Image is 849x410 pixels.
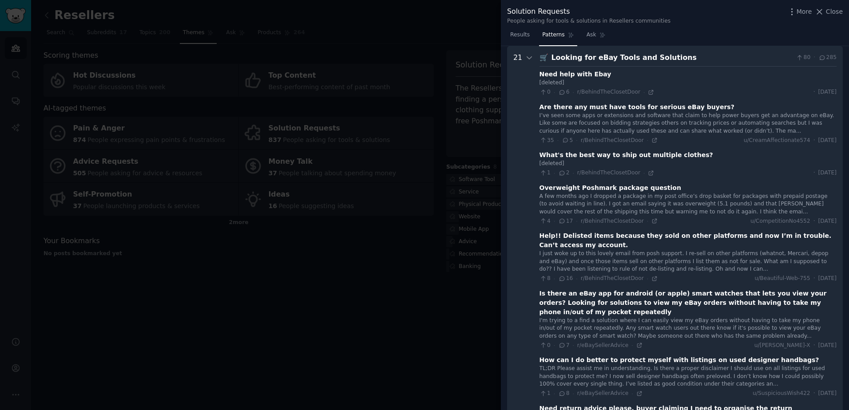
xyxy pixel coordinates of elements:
a: Results [507,28,533,46]
span: 16 [558,275,573,283]
span: [DATE] [818,137,837,145]
span: 5 [562,137,573,145]
div: [deleted] [540,79,837,87]
span: 6 [558,88,569,96]
span: · [554,89,555,95]
div: Solution Requests [507,6,670,17]
span: 8 [558,390,569,398]
span: u/[PERSON_NAME]-X [754,342,810,350]
span: 80 [796,54,810,62]
div: Is there an eBay app for android (or apple) smart watches that lets you view your orders? Looking... [540,289,837,317]
span: [DATE] [818,217,837,225]
button: More [787,7,812,16]
button: Close [815,7,843,16]
span: · [643,89,645,95]
span: Ask [587,31,596,39]
span: · [813,390,815,398]
span: u/SuspiciousWish422 [753,390,810,398]
span: [DATE] [818,342,837,350]
span: r/BehindTheClosetDoor [581,137,644,143]
span: · [554,342,555,348]
div: People asking for tools & solutions in Resellers communities [507,17,670,25]
span: · [631,390,633,397]
span: u/Beautiful-Web-755 [754,275,810,283]
span: 17 [558,217,573,225]
span: 8 [540,275,551,283]
div: I'm trying to a find a solution where I can easily view my eBay orders without having to take my ... [540,317,837,340]
span: r/BehindTheClosetDoor [581,275,644,281]
span: [DATE] [818,390,837,398]
span: · [572,89,574,95]
span: · [554,276,555,282]
div: What's the best way to ship out multiple clothes? [540,150,713,160]
div: Need help with Ebay [540,70,611,79]
div: Are there any must have tools for serious eBay buyers? [540,102,734,112]
div: Help!! Delisted items because they sold on other platforms and now I’m in trouble. Can’t access m... [540,231,837,250]
span: · [813,275,815,283]
span: 1 [540,390,551,398]
span: · [647,276,648,282]
span: [DATE] [818,169,837,177]
span: · [554,218,555,224]
span: 2 [558,169,569,177]
span: u/CompetitionNo4552 [750,217,810,225]
span: · [813,169,815,177]
span: · [554,170,555,176]
span: Results [510,31,530,39]
a: Patterns [539,28,577,46]
span: Close [826,7,843,16]
span: More [797,7,812,16]
span: · [576,276,577,282]
span: 0 [540,88,551,96]
span: · [554,390,555,397]
span: · [647,137,648,143]
span: · [813,342,815,350]
span: [DATE] [818,275,837,283]
span: · [557,137,559,143]
span: r/eBaySellerAdvice [577,342,628,348]
span: · [576,218,577,224]
span: · [813,54,815,62]
span: · [813,137,815,145]
span: 35 [540,137,554,145]
div: [deleted] [540,160,837,168]
span: 1 [540,169,551,177]
a: Ask [583,28,609,46]
span: r/eBaySellerAdvice [577,390,628,396]
span: 0 [540,342,551,350]
span: r/BehindTheClosetDoor [577,89,640,95]
span: r/BehindTheClosetDoor [577,170,640,176]
span: 7 [558,342,569,350]
div: How can I do better to protect myself with listings on used designer handbags? [540,355,819,365]
span: u/CreamAffectionate574 [744,137,810,145]
span: 🛒 [540,53,548,62]
span: · [647,218,648,224]
div: TL;DR Please assist me in understanding. Is there a proper disclaimer I should use on all listing... [540,365,837,388]
span: · [572,170,574,176]
span: · [813,88,815,96]
span: · [576,137,577,143]
span: 285 [818,54,837,62]
div: Looking for eBay Tools and Solutions [551,52,793,63]
span: [DATE] [818,88,837,96]
span: · [643,170,645,176]
div: I just woke up to this lovely email from posh support. I re-sell on other platforms (whatnot, Mer... [540,250,837,273]
div: I’ve seen some apps or extensions and software that claim to help power buyers get an advantage o... [540,112,837,135]
span: · [572,390,574,397]
span: · [572,342,574,348]
span: · [813,217,815,225]
span: r/BehindTheClosetDoor [581,218,644,224]
div: A few months ago I dropped a package in my post office’s drop basket for packages with prepaid po... [540,193,837,216]
span: · [631,342,633,348]
div: Overweight Poshmark package question [540,183,681,193]
span: 4 [540,217,551,225]
span: Patterns [542,31,564,39]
